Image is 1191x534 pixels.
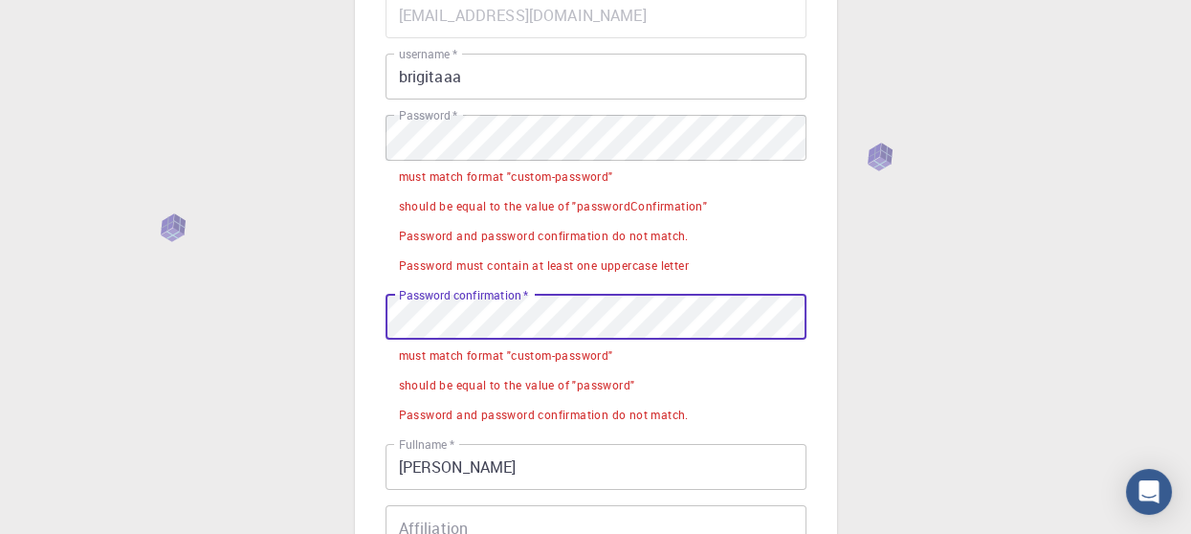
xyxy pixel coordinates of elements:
[399,197,708,216] div: should be equal to the value of "passwordConfirmation"
[399,436,454,453] label: Fullname
[399,376,635,395] div: should be equal to the value of "password"
[1126,469,1172,515] div: Open Intercom Messenger
[399,107,457,123] label: Password
[399,287,528,303] label: Password confirmation
[399,167,613,187] div: must match format "custom-password"
[399,346,613,366] div: must match format "custom-password"
[399,227,689,246] div: Password and password confirmation do not match.
[399,406,689,425] div: Password and password confirmation do not match.
[399,46,457,62] label: username
[399,256,689,276] div: Password must contain at least one uppercase letter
